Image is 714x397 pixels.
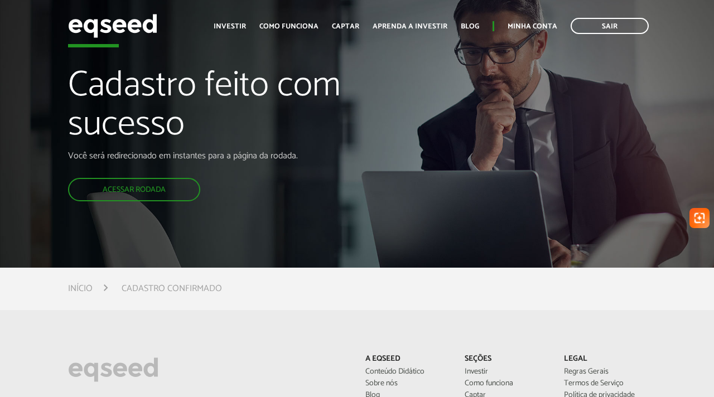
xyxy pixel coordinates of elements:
img: EqSeed [68,11,157,41]
a: Termos de Serviço [564,380,647,388]
a: Regras Gerais [564,368,647,376]
a: Investir [214,23,246,30]
li: Cadastro confirmado [122,281,222,296]
a: Início [68,284,93,293]
a: Conteúdo Didático [365,368,448,376]
p: Legal [564,355,647,364]
p: Você será redirecionado em instantes para a página da rodada. [68,151,408,161]
a: Sair [571,18,649,34]
h1: Cadastro feito com sucesso [68,66,408,151]
a: Captar [332,23,359,30]
a: Sobre nós [365,380,448,388]
a: Aprenda a investir [373,23,447,30]
a: Blog [461,23,479,30]
a: Como funciona [465,380,547,388]
a: Acessar rodada [68,178,200,201]
a: Investir [465,368,547,376]
a: Como funciona [259,23,319,30]
p: A EqSeed [365,355,448,364]
p: Seções [465,355,547,364]
img: EqSeed Logo [68,355,158,385]
a: Minha conta [508,23,557,30]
